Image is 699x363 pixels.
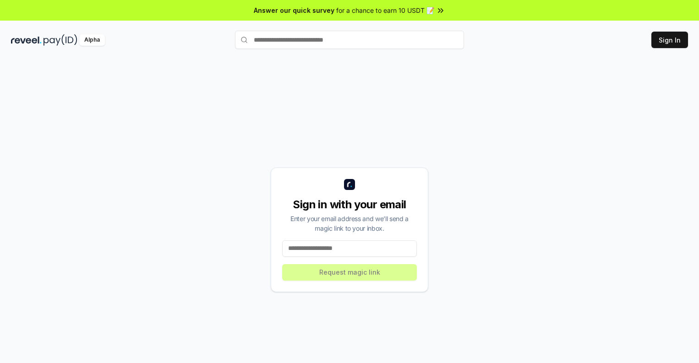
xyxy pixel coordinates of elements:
[651,32,688,48] button: Sign In
[282,197,417,212] div: Sign in with your email
[44,34,77,46] img: pay_id
[282,214,417,233] div: Enter your email address and we’ll send a magic link to your inbox.
[344,179,355,190] img: logo_small
[11,34,42,46] img: reveel_dark
[254,5,334,15] span: Answer our quick survey
[336,5,434,15] span: for a chance to earn 10 USDT 📝
[79,34,105,46] div: Alpha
